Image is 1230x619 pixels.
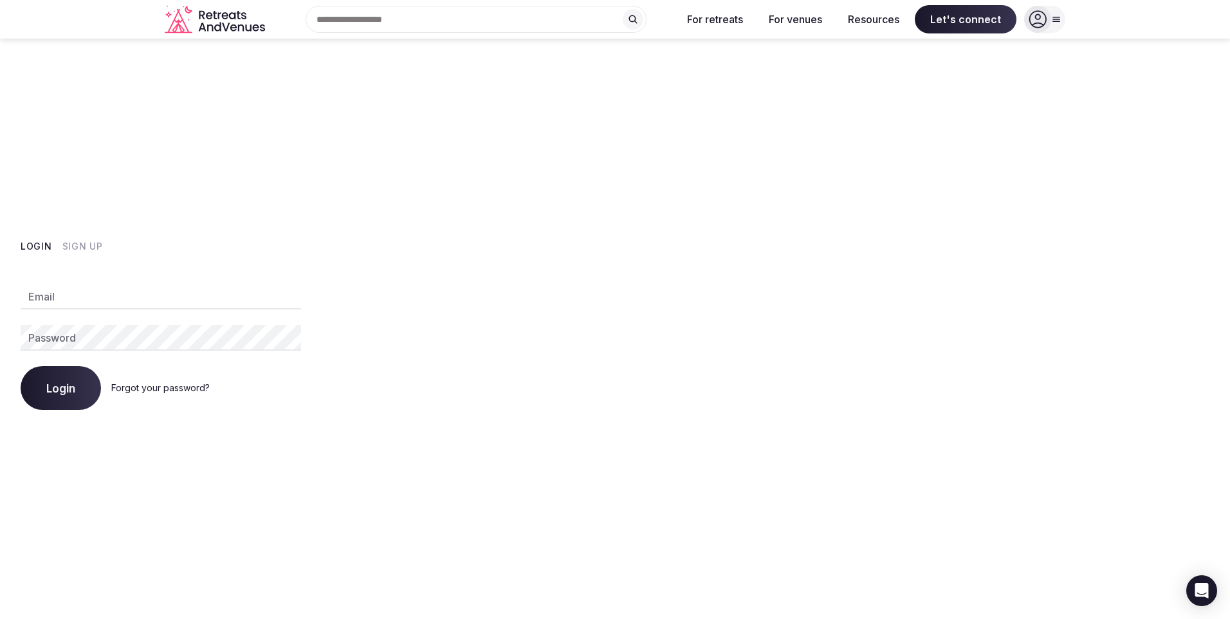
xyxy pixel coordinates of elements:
img: My Account Background [322,39,1230,611]
button: Login [21,240,52,253]
button: For retreats [677,5,753,33]
div: Open Intercom Messenger [1186,575,1217,606]
span: Login [46,382,75,394]
svg: Retreats and Venues company logo [165,5,268,34]
button: Login [21,366,101,410]
span: Let's connect [915,5,1016,33]
button: Resources [838,5,910,33]
button: Sign Up [62,240,103,253]
a: Forgot your password? [111,382,210,393]
button: For venues [758,5,832,33]
a: Visit the homepage [165,5,268,34]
